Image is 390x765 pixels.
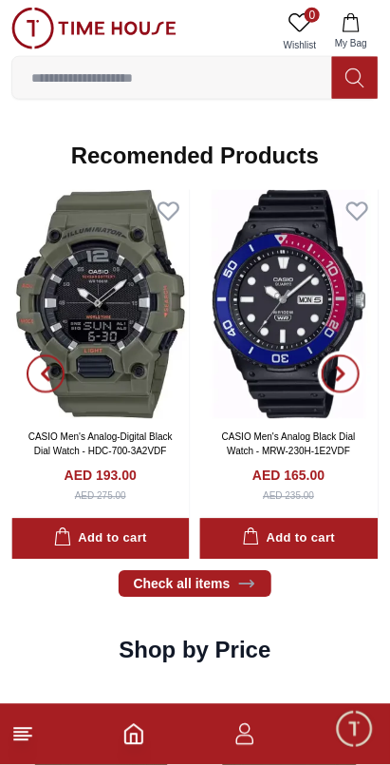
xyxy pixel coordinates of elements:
div: Add to cart [54,528,147,550]
h4: AED 193.00 [65,467,137,486]
span: Wishlist [276,38,324,52]
img: CASIO Men's Analog Black Dial Watch - MRW-230H-1E2VDF [200,190,379,419]
div: AED 275.00 [75,489,126,504]
a: Check all items [119,571,272,598]
span: 0 [305,8,320,23]
a: 0Wishlist [276,8,324,56]
div: Chat Widget [334,709,376,751]
span: My Bag [327,36,375,50]
img: ... [11,8,176,49]
button: My Bag [324,8,379,56]
button: Add to cart [11,519,190,560]
a: Home [122,723,145,746]
a: CASIO Men's Analog Black Dial Watch - MRW-230H-1E2VDF [222,432,356,457]
div: Add to cart [242,528,335,550]
button: Add to cart [200,519,379,560]
img: CASIO Men's Analog-Digital Black Dial Watch - HDC-700-3A2VDF [11,190,190,419]
h2: Shop by Price [119,636,270,666]
h4: AED 165.00 [252,467,325,486]
h2: Recomended Products [71,141,319,171]
a: CASIO Men's Analog-Digital Black Dial Watch - HDC-700-3A2VDF [28,432,173,457]
div: AED 235.00 [263,489,314,504]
